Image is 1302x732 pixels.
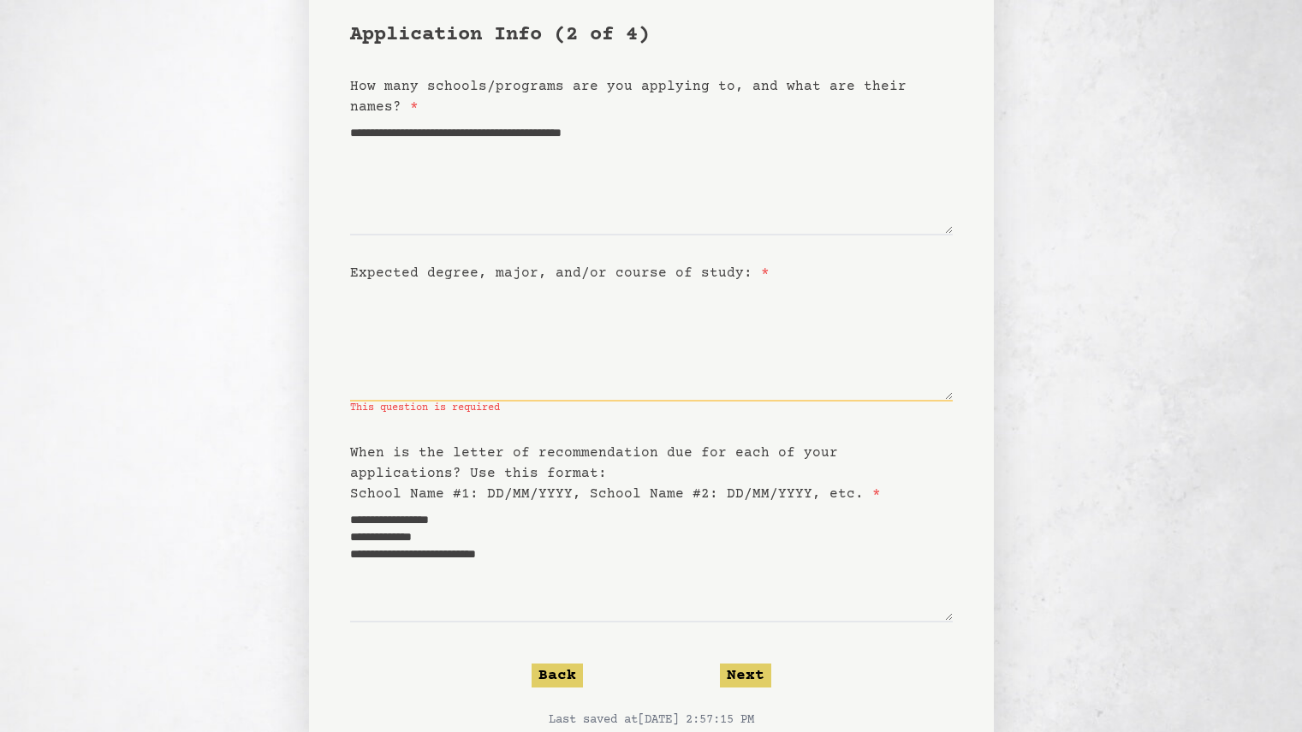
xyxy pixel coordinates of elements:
span: This question is required [350,402,953,415]
button: Next [720,664,771,687]
label: How many schools/programs are you applying to, and what are their names? [350,79,907,115]
label: When is the letter of recommendation due for each of your applications? Use this format: School N... [350,445,881,502]
label: Expected degree, major, and/or course of study: [350,265,770,281]
button: Back [532,664,583,687]
h1: Application Info (2 of 4) [350,21,953,49]
p: Last saved at [DATE] 2:57:15 PM [350,711,953,729]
